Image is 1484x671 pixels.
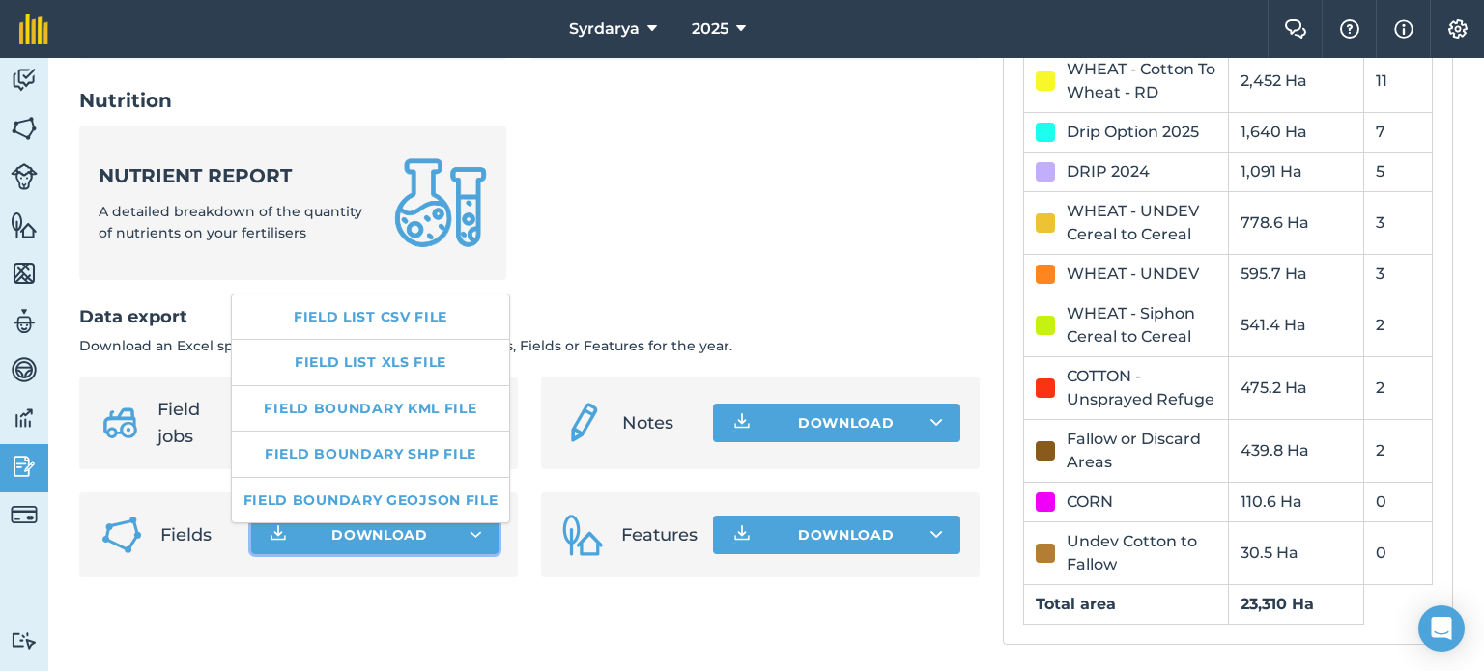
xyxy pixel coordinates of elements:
[232,340,510,384] a: Field list XLS file
[1338,19,1361,39] img: A question mark icon
[569,17,640,41] span: Syrdarya
[692,17,728,41] span: 2025
[1446,19,1470,39] img: A cog icon
[1418,605,1465,652] div: Open Intercom Messenger
[232,386,510,431] button: Field boundary KML file
[1394,17,1413,41] img: svg+xml;base64,PHN2ZyB4bWxucz0iaHR0cDovL3d3dy53My5vcmcvMjAwMC9zdmciIHdpZHRoPSIxNyIgaGVpZ2h0PSIxNy...
[232,478,510,522] button: Field boundary GeoJSON file
[1284,19,1307,39] img: Two speech bubbles overlapping with the left bubble in the forefront
[232,432,510,476] button: Field boundary Shp file
[19,14,48,44] img: fieldmargin Logo
[232,294,510,339] a: Field list CSV file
